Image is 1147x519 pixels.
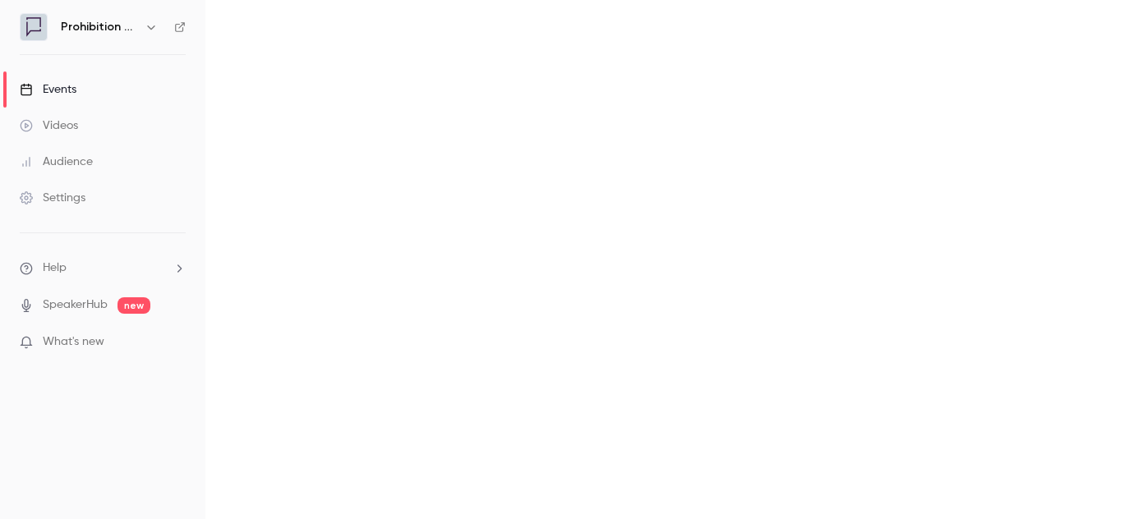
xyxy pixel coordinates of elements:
h6: Prohibition PR [61,19,138,35]
span: new [117,297,150,314]
div: Events [20,81,76,98]
div: Audience [20,154,93,170]
li: help-dropdown-opener [20,259,186,277]
span: Help [43,259,67,277]
div: Settings [20,190,85,206]
a: SpeakerHub [43,296,108,314]
span: What's new [43,333,104,351]
img: Prohibition PR [21,14,47,40]
div: Videos [20,117,78,134]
